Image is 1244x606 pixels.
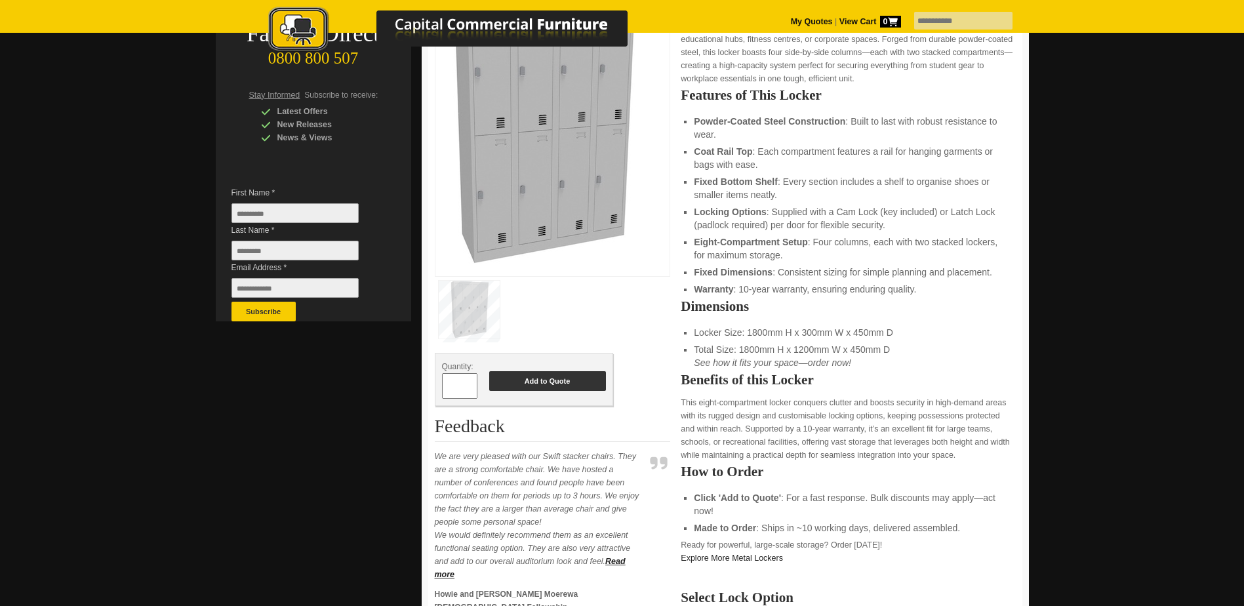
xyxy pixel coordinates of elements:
[231,186,378,199] span: First Name *
[681,538,1015,565] p: Ready for powerful, large-scale storage? Order [DATE]!
[694,357,851,368] em: See how it fits your space—order now!
[442,362,473,371] span: Quantity:
[435,450,645,581] p: We are very pleased with our Swift stacker chairs. They are a strong comfortable chair. We have h...
[694,523,756,533] strong: Made to Order
[694,491,1002,517] li: : For a fast response. Bulk discounts may apply—act now!
[694,116,845,127] strong: Powder-Coated Steel Construction
[694,266,1002,279] li: : Consistent sizing for simple planning and placement.
[681,300,1015,313] h2: Dimensions
[681,554,783,563] a: Explore More Metal Lockers
[681,465,1015,478] h2: How to Order
[694,283,1002,296] li: : 10-year warranty, ensuring enduring quality.
[694,176,778,187] strong: Fixed Bottom Shelf
[249,91,300,100] span: Stay Informed
[839,17,901,26] strong: View Cart
[231,224,378,237] span: Last Name *
[681,89,1015,102] h2: Features of This Locker
[435,416,671,442] h2: Feedback
[232,7,691,54] img: Capital Commercial Furniture Logo
[694,145,1002,171] li: : Each compartment features a rail for hanging garments or bags with ease.
[694,235,1002,262] li: : Four columns, each with two stacked lockers, for maximum storage.
[261,118,386,131] div: New Releases
[791,17,833,26] a: My Quotes
[694,343,1002,369] li: Total Size: 1800mm H x 1200mm W x 450mm D
[837,17,900,26] a: View Cart0
[216,43,411,68] div: 0800 800 507
[694,175,1002,201] li: : Every section includes a shelf to organise shoes or smaller items neatly.
[681,373,1015,386] h2: Benefits of this Locker
[694,493,781,503] strong: Click 'Add to Quote'
[261,131,386,144] div: News & Views
[694,207,766,217] strong: Locking Options
[231,241,359,260] input: Last Name *
[681,7,1015,85] p: The , imported for extensive multi-user storage, delivers unparalleled strength and streamlined o...
[489,371,606,391] button: Add to Quote
[231,203,359,223] input: First Name *
[694,146,752,157] strong: Coat Rail Top
[304,91,378,100] span: Subscribe to receive:
[880,16,901,28] span: 0
[231,261,378,274] span: Email Address *
[231,278,359,298] input: Email Address *
[232,7,691,58] a: Capital Commercial Furniture Logo
[694,237,807,247] strong: Eight-Compartment Setup
[681,591,1015,604] h2: Select Lock Option
[694,326,1002,339] li: Locker Size: 1800mm H x 300mm W x 450mm D
[694,205,1002,232] li: : Supplied with a Cam Lock (key included) or Latch Lock (padlock required) per door for flexible ...
[261,105,386,118] div: Latest Offers
[681,396,1015,462] p: This eight-compartment locker conquers clutter and boosts security in high-demand areas with its ...
[694,115,1002,141] li: : Built to last with robust resistance to wear.
[694,267,772,277] strong: Fixed Dimensions
[231,302,296,321] button: Subscribe
[694,284,733,294] strong: Warranty
[694,521,1002,535] li: : Ships in ~10 working days, delivered assembled.
[435,557,626,579] a: Read more
[216,25,411,43] div: Factory Direct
